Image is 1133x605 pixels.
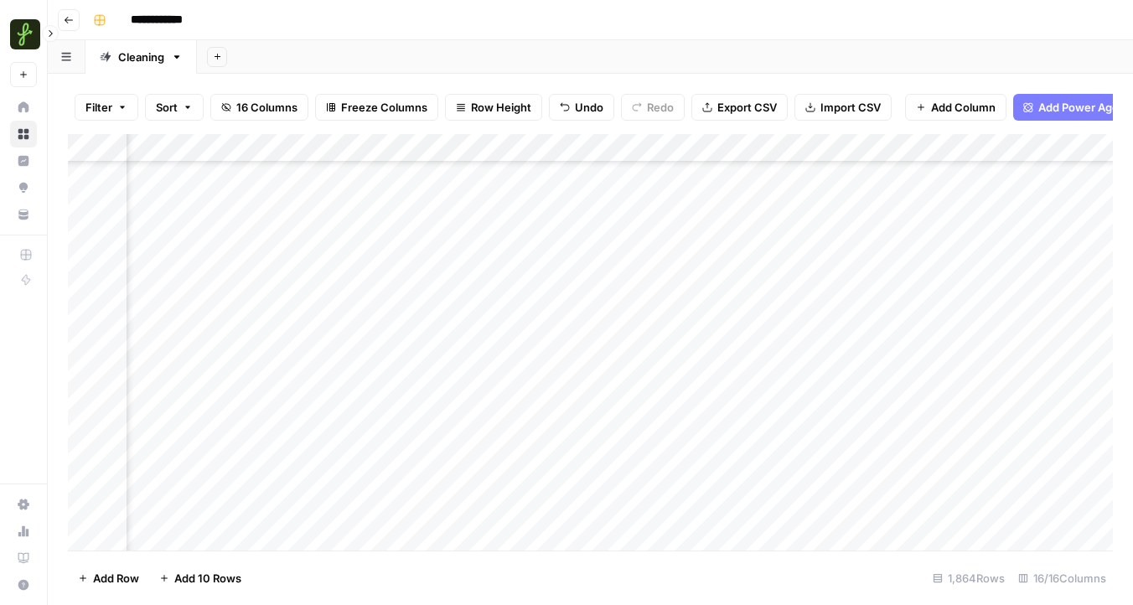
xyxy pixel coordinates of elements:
[145,94,204,121] button: Sort
[794,94,892,121] button: Import CSV
[10,147,37,174] a: Insights
[647,99,674,116] span: Redo
[341,99,427,116] span: Freeze Columns
[931,99,996,116] span: Add Column
[118,49,164,65] div: Cleaning
[10,571,37,598] button: Help + Support
[315,94,438,121] button: Freeze Columns
[85,40,197,74] a: Cleaning
[575,99,603,116] span: Undo
[10,121,37,147] a: Browse
[905,94,1006,121] button: Add Column
[471,99,531,116] span: Row Height
[1011,565,1113,592] div: 16/16 Columns
[1038,99,1130,116] span: Add Power Agent
[75,94,138,121] button: Filter
[926,565,1011,592] div: 1,864 Rows
[621,94,685,121] button: Redo
[820,99,881,116] span: Import CSV
[10,201,37,228] a: Your Data
[149,565,251,592] button: Add 10 Rows
[10,19,40,49] img: Findigs Logo
[691,94,788,121] button: Export CSV
[93,570,139,587] span: Add Row
[445,94,542,121] button: Row Height
[10,545,37,571] a: Learning Hub
[174,570,241,587] span: Add 10 Rows
[156,99,178,116] span: Sort
[10,13,37,55] button: Workspace: Findigs
[549,94,614,121] button: Undo
[10,174,37,201] a: Opportunities
[236,99,297,116] span: 16 Columns
[10,491,37,518] a: Settings
[85,99,112,116] span: Filter
[210,94,308,121] button: 16 Columns
[10,94,37,121] a: Home
[68,565,149,592] button: Add Row
[717,99,777,116] span: Export CSV
[10,518,37,545] a: Usage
